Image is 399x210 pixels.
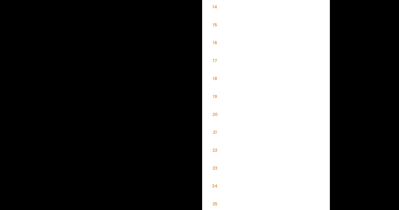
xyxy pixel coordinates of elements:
li: 15 [206,16,223,33]
li: 18 [206,70,223,87]
li: 19 [206,88,223,105]
li: 16 [206,34,223,51]
li: 22 [206,142,223,158]
li: 24 [206,177,223,194]
li: 20 [206,106,223,123]
li: 23 [206,159,223,176]
li: 21 [206,124,223,140]
li: 17 [206,52,223,69]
